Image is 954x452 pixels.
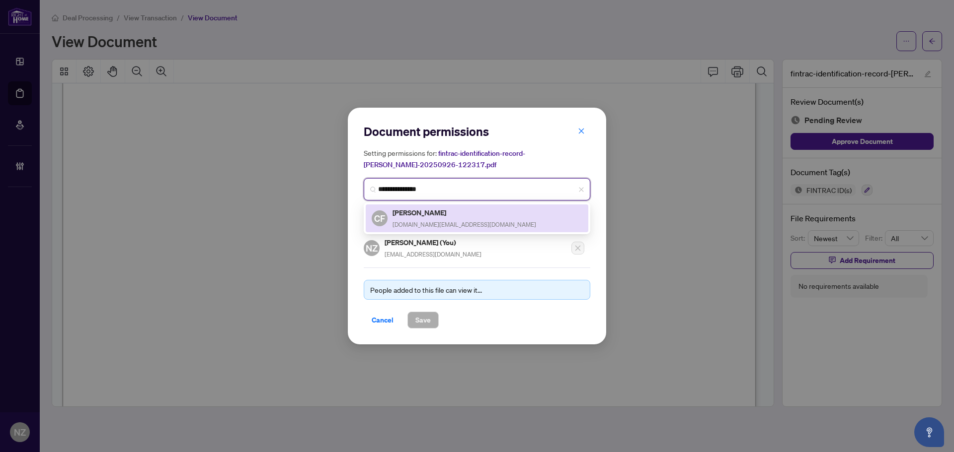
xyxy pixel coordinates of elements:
span: fintrac-identification-record-[PERSON_NAME]-20250926-122317.pdf [364,149,525,169]
span: Cancel [372,312,394,328]
button: Save [407,312,439,328]
h5: [PERSON_NAME] (You) [385,237,481,248]
div: People added to this file can view it... [370,284,584,295]
span: close [578,128,585,134]
h5: [PERSON_NAME] [393,207,536,218]
span: NZ [366,241,378,255]
span: [EMAIL_ADDRESS][DOMAIN_NAME] [385,251,481,258]
button: Open asap [914,417,944,447]
span: CF [374,211,385,225]
img: search_icon [370,187,376,193]
h2: Document permissions [364,124,590,139]
button: Cancel [364,312,401,328]
h5: Setting permissions for: [364,147,590,170]
span: close [578,187,584,193]
span: [DOMAIN_NAME][EMAIL_ADDRESS][DOMAIN_NAME] [393,221,536,228]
